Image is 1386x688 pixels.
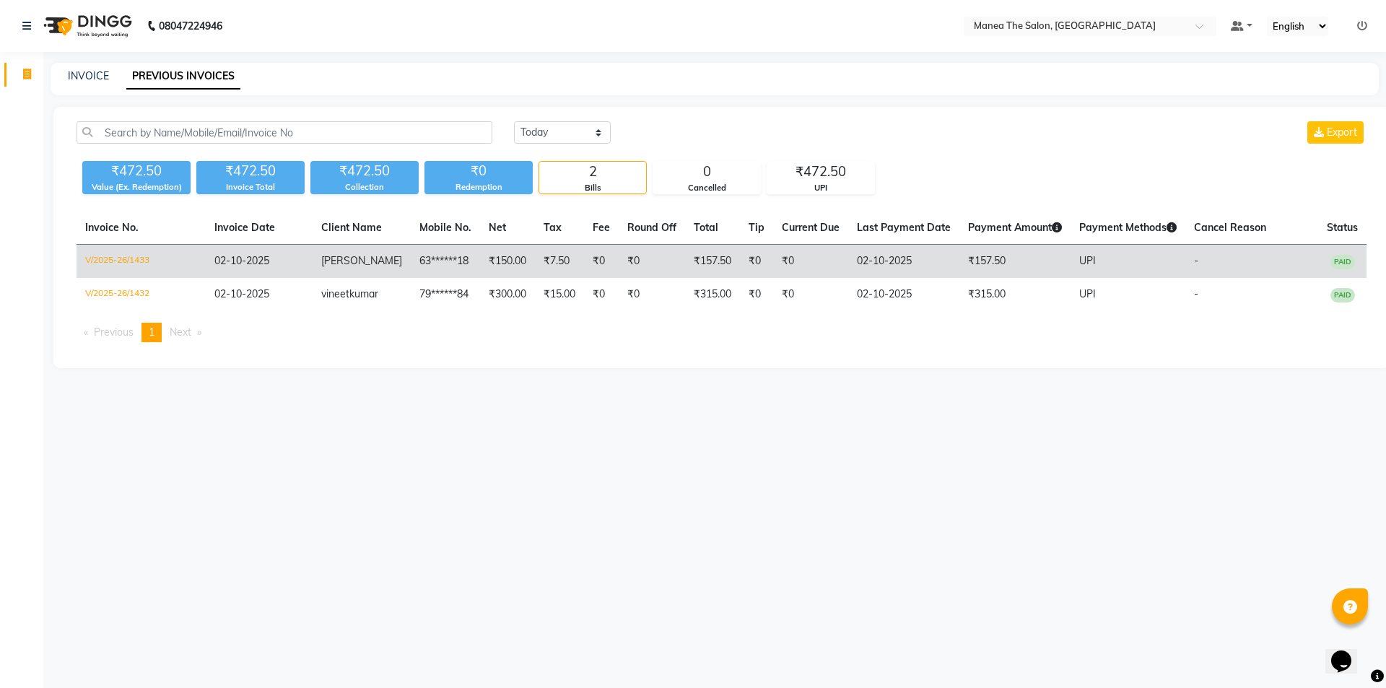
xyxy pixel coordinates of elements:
td: ₹300.00 [480,278,535,311]
img: logo [37,6,136,46]
span: Net [489,221,506,234]
div: UPI [767,182,874,194]
td: ₹7.50 [535,245,584,279]
span: Fee [593,221,610,234]
span: Client Name [321,221,382,234]
span: Next [170,326,191,339]
span: [PERSON_NAME] [321,254,402,267]
span: PAID [1330,288,1355,302]
td: ₹150.00 [480,245,535,279]
span: Payment Methods [1079,221,1177,234]
td: V/2025-26/1433 [77,245,206,279]
span: Tax [544,221,562,234]
td: ₹15.00 [535,278,584,311]
div: Redemption [424,181,533,193]
span: Mobile No. [419,221,471,234]
td: ₹315.00 [685,278,740,311]
iframe: chat widget [1325,630,1372,674]
span: Payment Amount [968,221,1062,234]
span: Last Payment Date [857,221,951,234]
div: Invoice Total [196,181,305,193]
nav: Pagination [77,323,1367,342]
td: ₹0 [740,245,773,279]
span: 1 [149,326,154,339]
span: - [1194,287,1198,300]
td: ₹0 [740,278,773,311]
td: 02-10-2025 [848,278,959,311]
span: UPI [1079,254,1096,267]
span: Cancel Reason [1194,221,1266,234]
a: PREVIOUS INVOICES [126,64,240,90]
div: Bills [539,182,646,194]
span: Tip [749,221,764,234]
span: kumar [349,287,378,300]
td: ₹157.50 [685,245,740,279]
td: ₹315.00 [959,278,1071,311]
span: - [1194,254,1198,267]
span: Invoice No. [85,221,139,234]
span: Round Off [627,221,676,234]
td: ₹0 [619,278,685,311]
span: UPI [1079,287,1096,300]
span: vineet [321,287,349,300]
div: Value (Ex. Redemption) [82,181,191,193]
td: ₹157.50 [959,245,1071,279]
div: ₹472.50 [82,161,191,181]
span: 02-10-2025 [214,254,269,267]
span: Export [1327,126,1357,139]
td: ₹0 [584,245,619,279]
span: 02-10-2025 [214,287,269,300]
b: 08047224946 [159,6,222,46]
td: ₹0 [619,245,685,279]
td: V/2025-26/1432 [77,278,206,311]
button: Export [1307,121,1364,144]
td: 02-10-2025 [848,245,959,279]
span: Total [694,221,718,234]
span: Previous [94,326,134,339]
div: ₹472.50 [310,161,419,181]
div: ₹0 [424,161,533,181]
td: ₹0 [773,245,848,279]
a: INVOICE [68,69,109,82]
div: Collection [310,181,419,193]
td: ₹0 [584,278,619,311]
div: Cancelled [653,182,760,194]
div: ₹472.50 [767,162,874,182]
div: 2 [539,162,646,182]
span: PAID [1330,255,1355,269]
span: Current Due [782,221,840,234]
div: 0 [653,162,760,182]
div: ₹472.50 [196,161,305,181]
td: ₹0 [773,278,848,311]
span: Invoice Date [214,221,275,234]
span: Status [1327,221,1358,234]
input: Search by Name/Mobile/Email/Invoice No [77,121,492,144]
